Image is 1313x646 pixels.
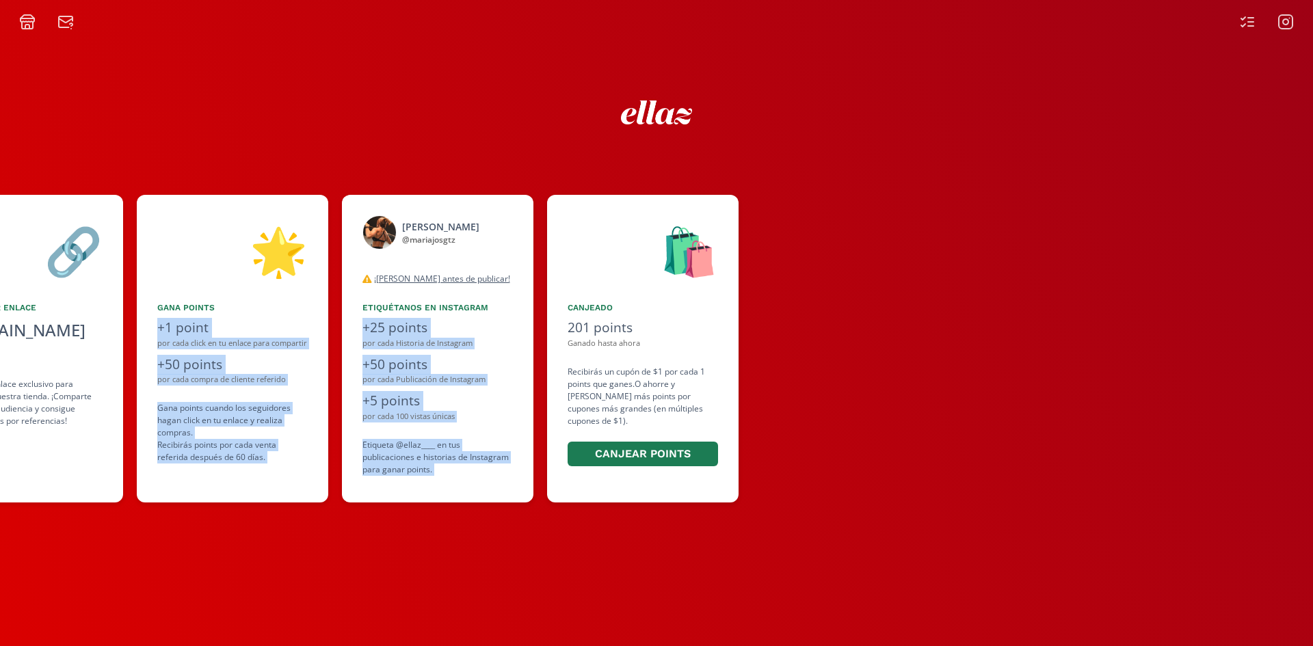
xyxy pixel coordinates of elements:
div: +25 points [362,318,513,338]
div: +50 points [362,355,513,375]
u: ¡[PERSON_NAME] antes de publicar! [374,273,510,284]
div: 201 points [568,318,718,338]
div: Gana points cuando los seguidores hagan click en tu enlace y realiza compras . Recibirás points p... [157,402,308,463]
div: Ganado hasta ahora [568,338,718,349]
div: +5 points [362,391,513,411]
div: @ mariajosgtz [402,234,479,246]
div: por cada click en tu enlace para compartir [157,338,308,349]
img: ew9eVGDHp6dD [621,100,693,124]
div: por cada 100 vistas únicas [362,411,513,422]
div: Recibirás un cupón de $1 por cada 1 points que ganes. O ahorre y [PERSON_NAME] más points por cup... [568,366,718,469]
div: Canjeado [568,301,718,314]
div: +50 points [157,355,308,375]
div: Gana points [157,301,308,314]
div: Etiqueta @ellaz____ en tus publicaciones e historias de Instagram para ganar points. [362,439,513,476]
div: por cada Publicación de Instagram [362,374,513,386]
div: 🛍️ [568,215,718,285]
div: por cada compra de cliente referido [157,374,308,386]
div: por cada Historia de Instagram [362,338,513,349]
div: 🌟 [157,215,308,285]
img: 525050199_18512760718046805_4512899896718383322_n.jpg [362,215,397,250]
div: +1 point [157,318,308,338]
div: [PERSON_NAME] [402,219,479,234]
div: Etiquétanos en Instagram [362,301,513,314]
button: Canjear points [568,442,718,467]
